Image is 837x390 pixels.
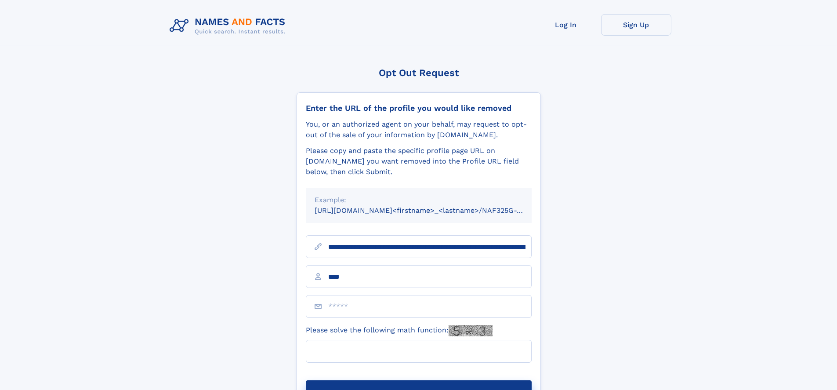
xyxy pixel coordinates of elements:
div: Enter the URL of the profile you would like removed [306,103,532,113]
div: Please copy and paste the specific profile page URL on [DOMAIN_NAME] you want removed into the Pr... [306,146,532,177]
a: Sign Up [601,14,671,36]
label: Please solve the following math function: [306,325,493,336]
a: Log In [531,14,601,36]
div: You, or an authorized agent on your behalf, may request to opt-out of the sale of your informatio... [306,119,532,140]
div: Example: [315,195,523,205]
img: Logo Names and Facts [166,14,293,38]
div: Opt Out Request [297,67,541,78]
small: [URL][DOMAIN_NAME]<firstname>_<lastname>/NAF325G-xxxxxxxx [315,206,548,215]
